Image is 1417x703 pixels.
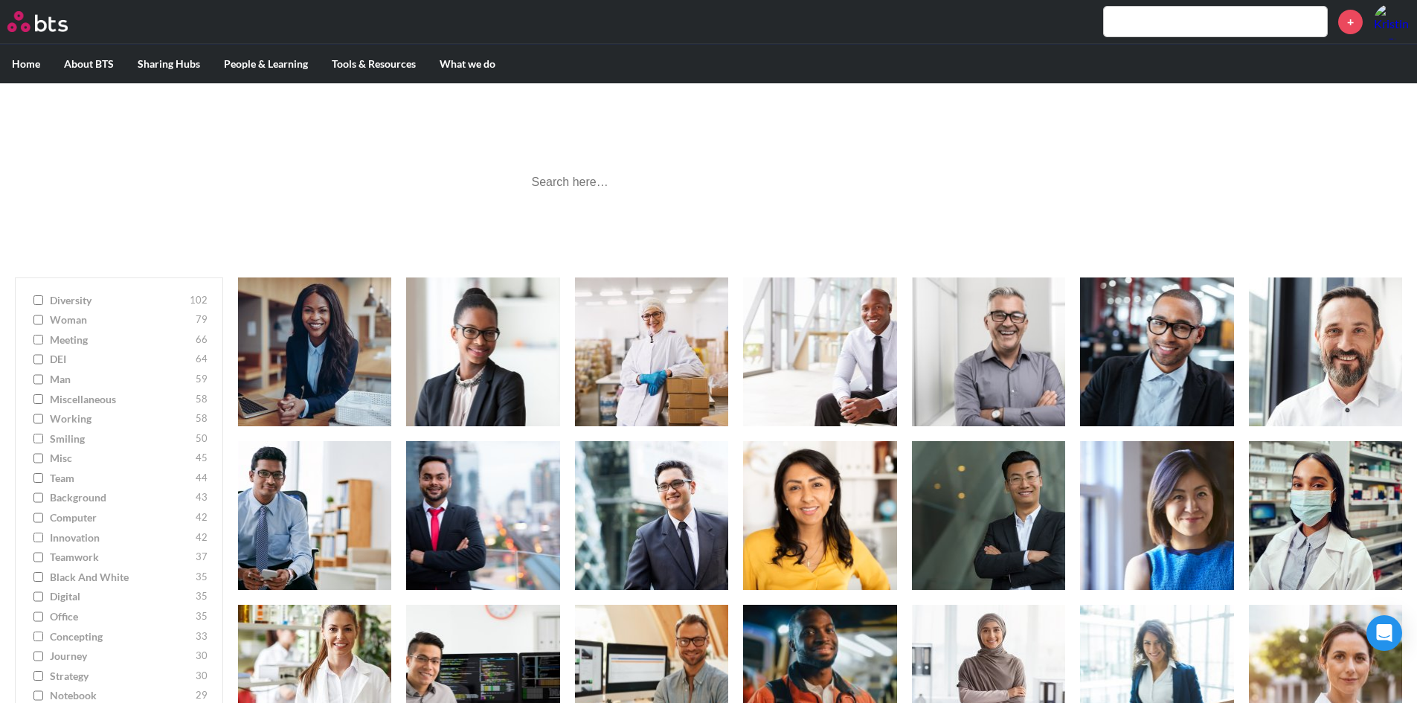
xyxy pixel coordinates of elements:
a: Ask a Question/Provide Feedback [622,217,795,231]
a: Profile [1374,4,1410,39]
span: meeting [50,333,192,347]
span: 59 [196,372,208,387]
input: working 58 [33,414,43,424]
input: office 35 [33,611,43,622]
span: strategy [50,669,192,684]
span: concepting [50,629,192,644]
span: 29 [196,688,208,703]
input: woman 79 [33,315,43,325]
span: DEI [50,352,192,367]
img: BTS Logo [7,11,68,32]
span: man [50,372,192,387]
input: Black and White 35 [33,572,43,582]
span: 35 [196,570,208,585]
input: innovation 42 [33,533,43,543]
span: 30 [196,649,208,664]
span: 58 [196,411,208,426]
span: miscellaneous [50,392,192,407]
span: misc [50,451,192,466]
span: 33 [196,629,208,644]
span: notebook [50,688,192,703]
input: digital 35 [33,591,43,602]
input: smiling 50 [33,434,43,444]
span: 35 [196,609,208,624]
span: team [50,471,192,486]
span: working [50,411,192,426]
span: woman [50,312,192,327]
input: misc 45 [33,453,43,463]
span: 37 [196,550,208,565]
input: miscellaneous 58 [33,394,43,405]
span: diversity [50,293,186,308]
h1: Image Gallery [508,98,910,132]
img: Kristina Beggs [1374,4,1410,39]
div: Open Intercom Messenger [1366,615,1402,651]
span: 58 [196,392,208,407]
input: strategy 30 [33,671,43,681]
span: 35 [196,589,208,604]
span: computer [50,510,192,525]
a: Go home [7,11,95,32]
input: computer 42 [33,513,43,523]
input: diversity 102 [33,295,43,306]
input: journey 30 [33,651,43,661]
input: meeting 66 [33,335,43,345]
span: 50 [196,431,208,446]
label: Tools & Resources [320,45,428,83]
span: 64 [196,352,208,367]
span: teamwork [50,550,192,565]
input: notebook 29 [33,690,43,701]
p: Best reusable photos in one place [508,131,910,147]
label: What we do [428,45,507,83]
span: 66 [196,333,208,347]
span: innovation [50,530,192,545]
span: journey [50,649,192,664]
input: man 59 [33,374,43,385]
span: background [50,490,192,505]
span: office [50,609,192,624]
span: 42 [196,510,208,525]
label: Sharing Hubs [126,45,212,83]
span: 44 [196,471,208,486]
span: 45 [196,451,208,466]
span: digital [50,589,192,604]
a: + [1338,10,1363,34]
span: Black and White [50,570,192,585]
label: About BTS [52,45,126,83]
span: 79 [196,312,208,327]
input: DEI 64 [33,354,43,365]
input: Search here… [523,162,895,202]
label: People & Learning [212,45,320,83]
span: 102 [190,293,208,308]
input: teamwork 37 [33,552,43,562]
span: 42 [196,530,208,545]
input: concepting 33 [33,632,43,642]
span: 30 [196,669,208,684]
input: team 44 [33,473,43,484]
span: 43 [196,490,208,505]
span: smiling [50,431,192,446]
input: background 43 [33,492,43,503]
